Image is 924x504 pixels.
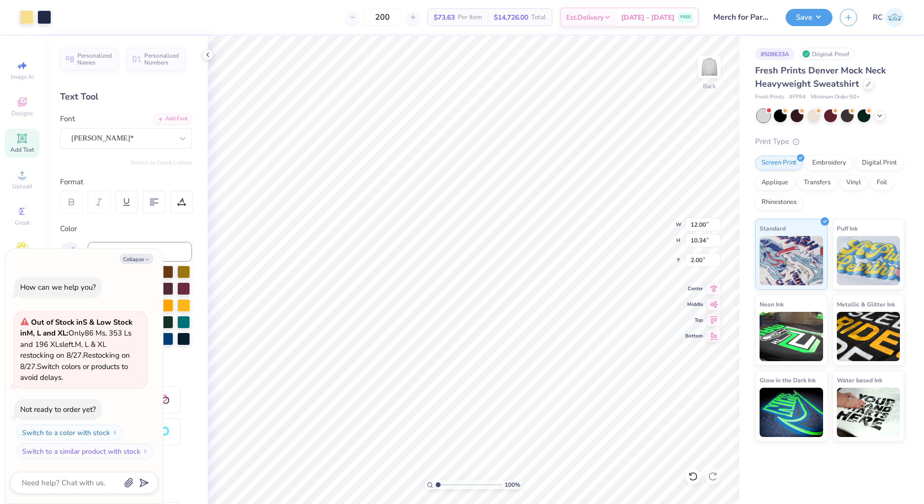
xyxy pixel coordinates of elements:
input: Untitled Design [706,7,778,27]
span: Fresh Prints Denver Mock Neck Heavyweight Sweatshirt [755,65,886,90]
div: Not ready to order yet? [20,404,96,414]
span: Standard [760,223,786,234]
span: Fresh Prints [755,93,784,101]
span: Middle [685,301,703,308]
span: RC [873,12,883,23]
button: Save [786,9,832,26]
span: Neon Ink [760,299,784,309]
button: Switch to a similar product with stock [17,443,154,459]
div: Color [60,223,192,235]
span: Upload [12,182,32,190]
span: Puff Ink [837,223,858,234]
div: Applique [755,175,795,190]
div: Vinyl [840,175,867,190]
div: Print Type [755,136,904,147]
span: Only 86 Ms, 353 Ls and 196 XLs left. M, L & XL restocking on 8/27. Restocking on 8/27. Switch col... [20,317,132,383]
span: $73.63 [434,12,455,23]
span: Total [531,12,546,23]
button: Switch to Greek Letters [130,159,192,167]
span: Personalized Names [77,52,112,66]
span: 100 % [505,480,520,489]
button: Collapse [120,254,153,264]
img: Water based Ink [837,388,900,437]
div: How can we help you? [20,282,96,292]
div: Foil [870,175,893,190]
span: Metallic & Glitter Ink [837,299,895,309]
img: Back [700,57,719,77]
span: Glow in the Dark Ink [760,375,816,385]
span: Greek [15,219,30,227]
span: Bottom [685,333,703,339]
img: Neon Ink [760,312,823,361]
span: Water based Ink [837,375,882,385]
div: Rhinestones [755,195,803,210]
span: FREE [680,14,691,21]
span: Center [685,285,703,292]
span: Designs [11,109,33,117]
img: Standard [760,236,823,285]
div: Text Tool [60,90,192,103]
input: e.g. 7428 c [88,242,192,262]
img: Glow in the Dark Ink [760,388,823,437]
img: Puff Ink [837,236,900,285]
a: RC [873,8,904,27]
span: Add Text [10,146,34,154]
div: Digital Print [856,156,903,170]
div: Transfers [797,175,837,190]
div: Back [703,82,716,91]
span: [DATE] - [DATE] [621,12,674,23]
img: Rio Cabojoc [885,8,904,27]
input: – – [363,8,402,26]
div: Add Font [153,113,192,125]
img: Switch to a color with stock [112,430,118,436]
span: Personalized Numbers [144,52,179,66]
div: Embroidery [806,156,853,170]
div: Original Proof [799,48,855,60]
strong: Out of Stock in S [31,317,89,327]
div: Screen Print [755,156,803,170]
div: # 508633A [755,48,795,60]
label: Font [60,113,75,125]
img: Metallic & Glitter Ink [837,312,900,361]
span: Image AI [11,73,34,81]
span: Minimum Order: 50 + [811,93,860,101]
span: # FP94 [789,93,806,101]
img: Switch to a similar product with stock [142,448,148,454]
span: Per Item [458,12,482,23]
div: Format [60,176,193,188]
span: $14,726.00 [494,12,528,23]
button: Switch to a color with stock [17,425,123,440]
span: Top [685,317,703,324]
span: Est. Delivery [566,12,604,23]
